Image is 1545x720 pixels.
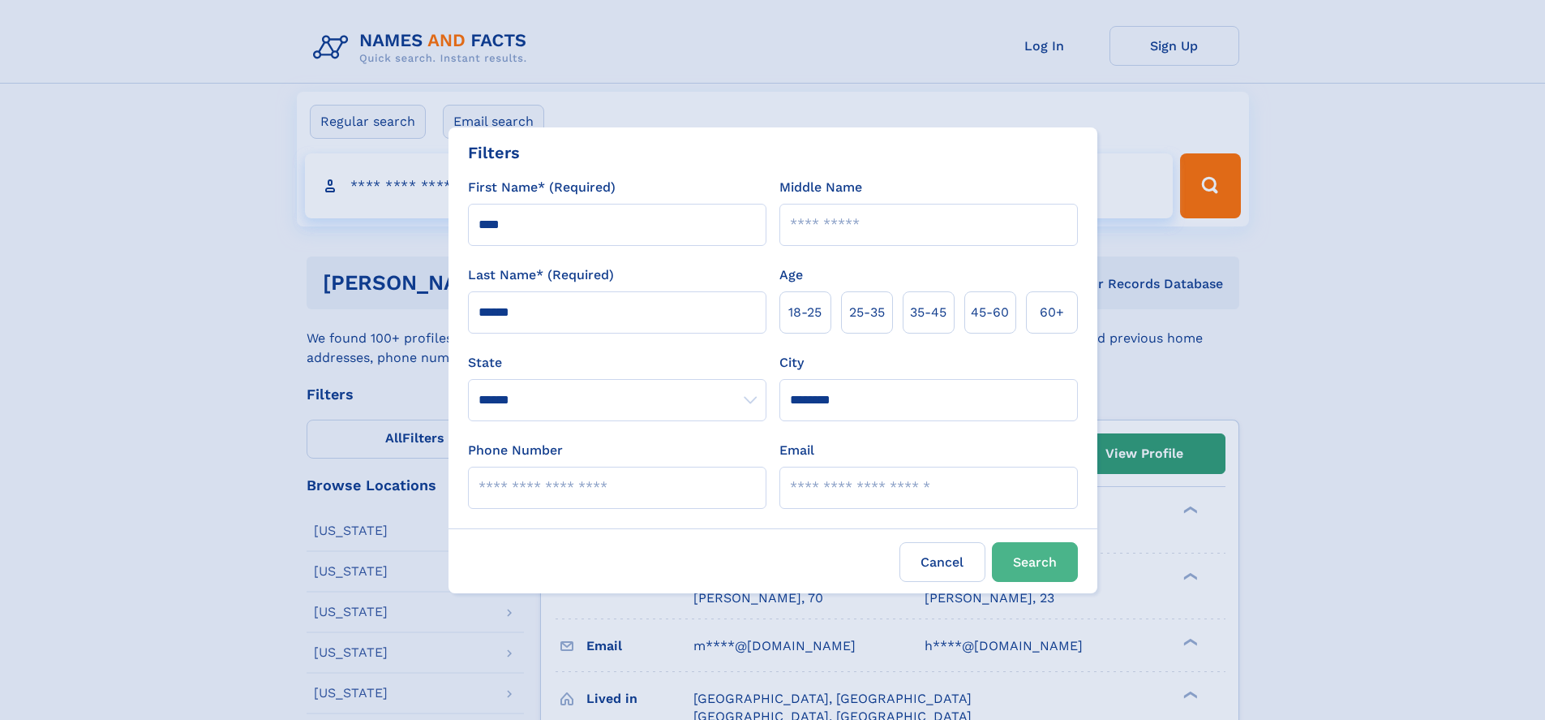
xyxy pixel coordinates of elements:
label: City [779,353,804,373]
div: Filters [468,140,520,165]
span: 45‑60 [971,303,1009,322]
span: 18‑25 [788,303,822,322]
label: Last Name* (Required) [468,265,614,285]
label: Cancel [899,542,985,582]
label: State [468,353,766,373]
button: Search [992,542,1078,582]
span: 60+ [1040,303,1064,322]
label: Age [779,265,803,285]
span: 25‑35 [849,303,885,322]
label: Email [779,441,814,460]
span: 35‑45 [910,303,946,322]
label: Middle Name [779,178,862,197]
label: First Name* (Required) [468,178,616,197]
label: Phone Number [468,441,563,460]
